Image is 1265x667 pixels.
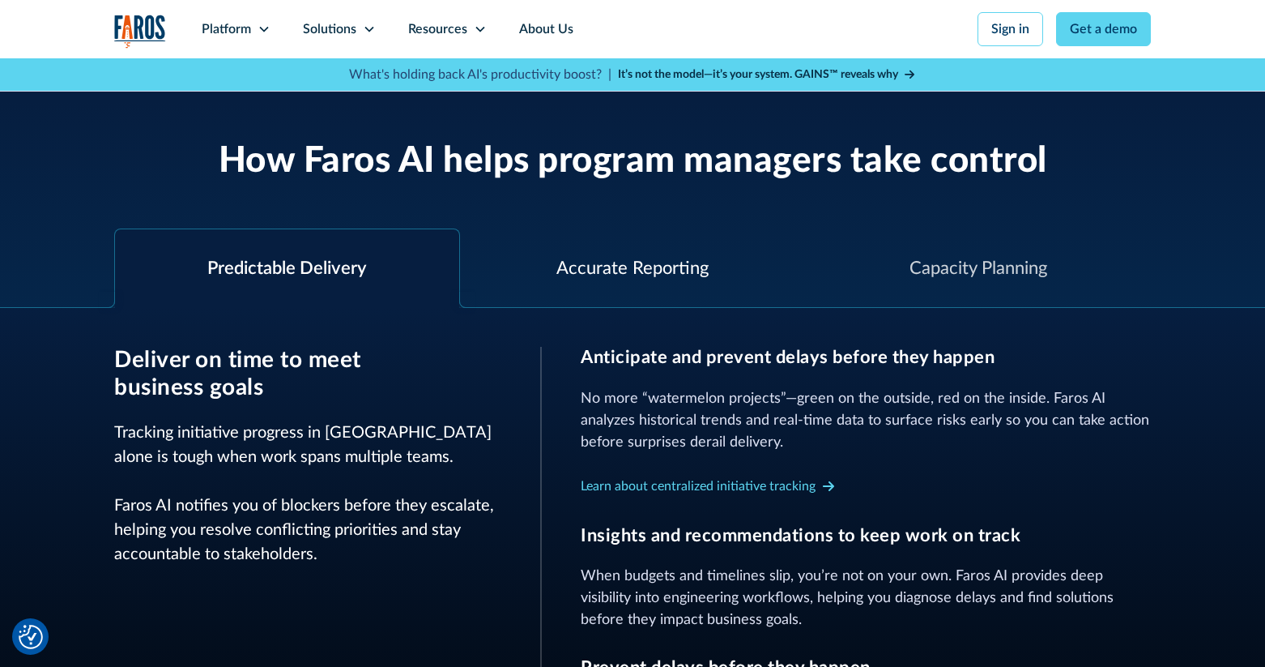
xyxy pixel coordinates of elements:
[207,255,366,282] div: Predictable Delivery
[19,625,43,649] img: Revisit consent button
[408,19,467,39] div: Resources
[581,347,1151,368] h3: Anticipate and prevent delays before they happen
[556,255,709,282] div: Accurate Reporting
[114,15,166,48] img: Logo of the analytics and reporting company Faros.
[581,477,816,496] div: Learn about centralized initiative tracking
[114,347,501,401] h3: Deliver on time to meet business goals
[114,421,501,567] p: Tracking initiative progress in [GEOGRAPHIC_DATA] alone is tough when work spans multiple teams. ...
[581,388,1151,454] p: No more “watermelon projects”—green on the outside, red on the inside. Faros AI analyzes historic...
[1056,12,1151,46] a: Get a demo
[581,525,1151,546] h3: Insights and recommendations to keep work on track
[114,15,166,48] a: home
[581,566,1151,631] p: When budgets and timelines slip, you’re not on your own. Faros AI provides deep visibility into e...
[909,255,1047,282] div: Capacity Planning
[219,140,1047,183] h2: How Faros AI helps program managers take control
[349,65,611,84] p: What's holding back AI's productivity boost? |
[581,473,835,499] a: Learn about centralized initiative tracking
[977,12,1043,46] a: Sign in
[618,69,898,80] strong: It’s not the model—it’s your system. GAINS™ reveals why
[303,19,356,39] div: Solutions
[202,19,251,39] div: Platform
[618,66,916,83] a: It’s not the model—it’s your system. GAINS™ reveals why
[19,625,43,649] button: Cookie Settings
